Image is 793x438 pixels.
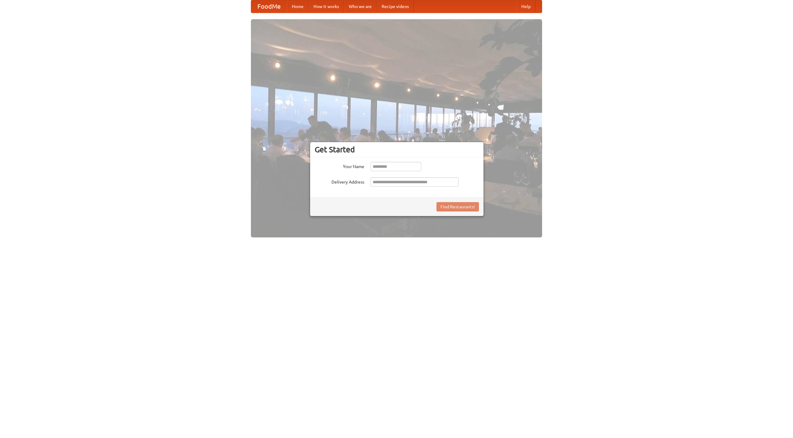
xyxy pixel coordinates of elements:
button: Find Restaurants! [436,202,479,211]
a: Recipe videos [377,0,414,13]
a: How it works [309,0,344,13]
label: Your Name [315,162,364,170]
h3: Get Started [315,145,479,154]
a: Help [516,0,536,13]
label: Delivery Address [315,177,364,185]
a: Who we are [344,0,377,13]
a: Home [287,0,309,13]
a: FoodMe [251,0,287,13]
